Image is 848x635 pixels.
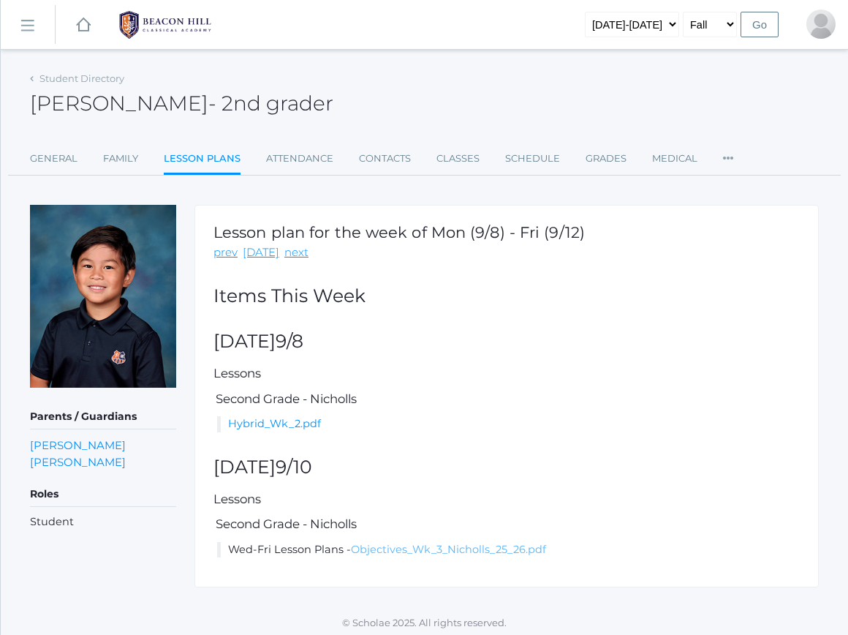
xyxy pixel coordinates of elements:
input: Go [741,12,779,37]
a: Lesson Plans [164,144,241,176]
h5: Lessons [213,492,800,506]
a: [PERSON_NAME] [30,437,126,454]
a: Medical [652,144,697,173]
h2: [DATE] [213,457,800,478]
h5: Roles [30,482,176,507]
li: Wed-Fri Lesson Plans - [217,542,800,558]
h5: Parents / Guardians [30,405,176,429]
a: [DATE] [243,244,279,261]
h5: Lessons [213,367,800,380]
a: Student Directory [39,72,124,84]
h2: Items This Week [213,286,800,307]
a: Classes [436,144,480,173]
a: next [284,244,308,261]
span: 9/10 [276,456,312,478]
a: Schedule [505,144,560,173]
h5: Second Grade - Nicholls [213,517,800,530]
a: Grades [586,144,626,173]
h5: Second Grade - Nicholls [213,392,800,405]
a: Contacts [359,144,411,173]
span: - 2nd grader [208,91,333,116]
div: Lew Soratorio [806,10,836,39]
h2: [DATE] [213,331,800,352]
a: Family [103,144,138,173]
span: 9/8 [276,330,303,352]
a: [PERSON_NAME] [30,454,126,470]
a: Objectives_Wk_3_Nicholls_25_26.pdf [351,543,546,556]
li: Student [30,514,176,530]
a: Hybrid_Wk_2.pdf [228,417,321,430]
h1: Lesson plan for the week of Mon (9/8) - Fri (9/12) [213,224,585,241]
a: Attendance [266,144,333,173]
h2: [PERSON_NAME] [30,92,333,115]
img: Nico Soratorio [30,205,176,388]
p: © Scholae 2025. All rights reserved. [1,616,848,631]
a: General [30,144,77,173]
img: BHCALogos-05-308ed15e86a5a0abce9b8dd61676a3503ac9727e845dece92d48e8588c001991.png [110,7,220,43]
a: prev [213,244,238,261]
